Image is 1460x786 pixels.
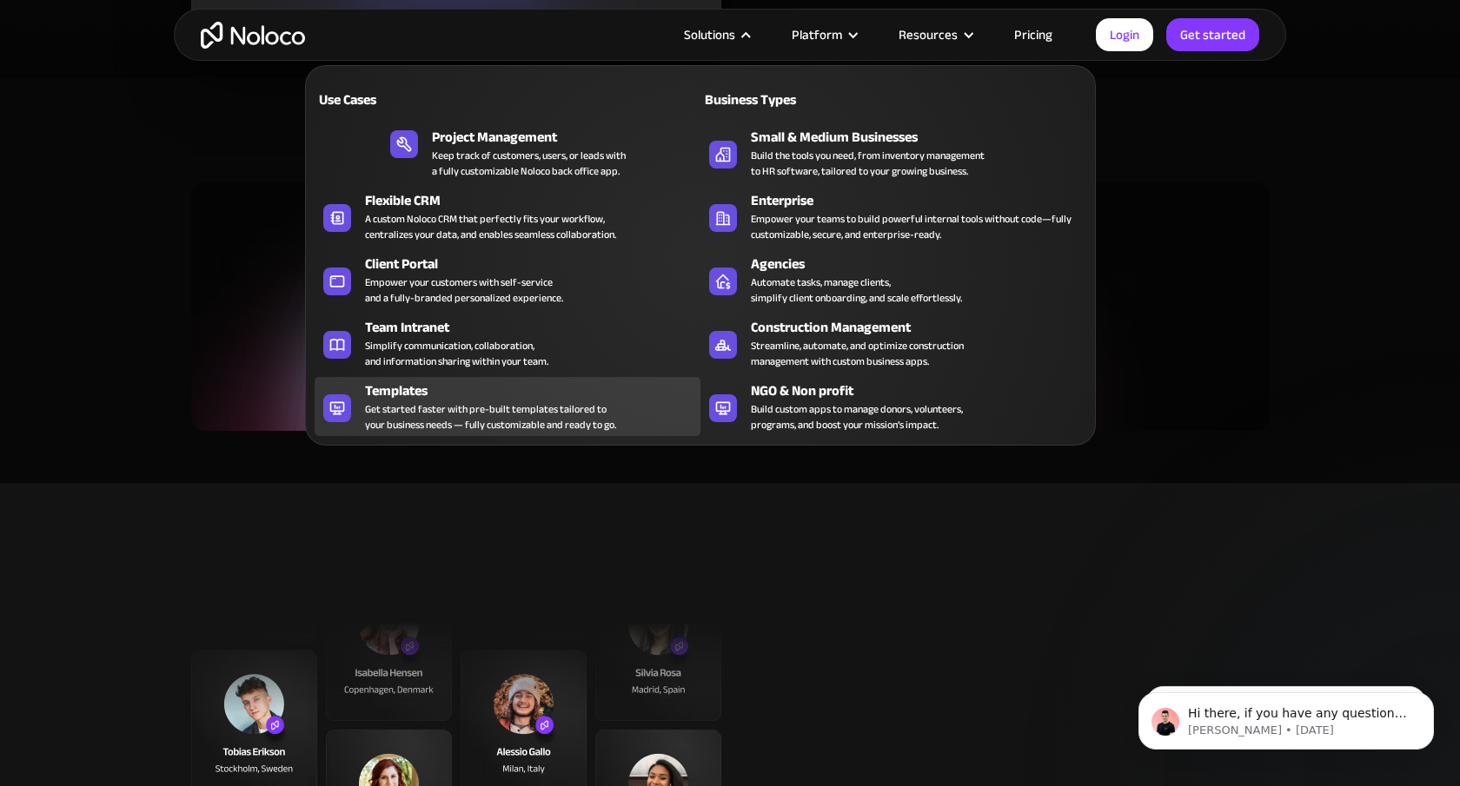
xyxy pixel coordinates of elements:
a: Business Types [700,79,1086,119]
a: Construction ManagementStreamline, automate, and optimize constructionmanagement with custom busi... [700,314,1086,373]
div: Solutions [684,23,735,46]
a: Client PortalEmpower your customers with self-serviceand a fully-branded personalized experience. [315,250,700,309]
a: Small & Medium BusinessesBuild the tools you need, from inventory managementto HR software, tailo... [700,123,1086,182]
a: TemplatesGet started faster with pre-built templates tailored toyour business needs — fully custo... [315,377,700,436]
div: Small & Medium Businesses [751,127,1094,148]
div: Empower your customers with self-service and a fully-branded personalized experience. [365,274,563,306]
a: Get started [1166,18,1259,51]
a: NGO & Non profitBuild custom apps to manage donors, volunteers,programs, and boost your mission’s... [700,377,1086,436]
div: Keep track of customers, users, or leads with a fully customizable Noloco back office app. [432,148,626,179]
div: Team Intranet [365,317,708,338]
nav: Solutions [305,41,1096,446]
div: Resources [877,23,992,46]
a: Pricing [992,23,1074,46]
div: Business Types [700,89,886,110]
div: Use Cases [315,89,501,110]
div: Flexible CRM [365,190,708,211]
div: Client Portal [365,254,708,274]
div: Construction Management [751,317,1094,338]
div: Simplify communication, collaboration, and information sharing within your team. [365,338,548,369]
a: Use Cases [315,79,700,119]
div: NGO & Non profit [751,380,1094,401]
a: Login [1096,18,1153,51]
div: Templates [365,380,708,401]
div: Get started faster with pre-built templates tailored to your business needs — fully customizable ... [365,401,616,433]
div: Empower your teams to build powerful internal tools without code—fully customizable, secure, and ... [751,211,1078,242]
div: Agencies [751,254,1094,274]
a: home [201,22,305,49]
div: A custom Noloco CRM that perfectly fits your workflow, centralizes your data, and enables seamles... [365,211,616,242]
div: Platform [792,23,842,46]
div: Solutions [662,23,770,46]
a: Flexible CRMA custom Noloco CRM that perfectly fits your workflow,centralizes your data, and enab... [315,187,700,246]
a: Project ManagementKeep track of customers, users, or leads witha fully customizable Noloco back o... [382,123,634,182]
div: Build custom apps to manage donors, volunteers, programs, and boost your mission’s impact. [751,401,963,433]
a: Team IntranetSimplify communication, collaboration,and information sharing within your team. [315,314,700,373]
div: Build the tools you need, from inventory management to HR software, tailored to your growing busi... [751,148,985,179]
div: Enterprise [751,190,1094,211]
iframe: Intercom notifications message [1112,656,1460,777]
div: Streamline, automate, and optimize construction management with custom business apps. [751,338,964,369]
div: Automate tasks, manage clients, simplify client onboarding, and scale effortlessly. [751,274,962,306]
a: AgenciesAutomate tasks, manage clients,simplify client onboarding, and scale effortlessly. [700,250,1086,309]
div: Project Management [432,127,642,148]
div: Resources [899,23,958,46]
a: EnterpriseEmpower your teams to build powerful internal tools without code—fully customizable, se... [700,187,1086,246]
h2: Noloco for Project Managements [191,226,1269,273]
div: Start managing your most complex projects, in a platform designed by you, for you [191,299,1269,320]
div: Platform [770,23,877,46]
